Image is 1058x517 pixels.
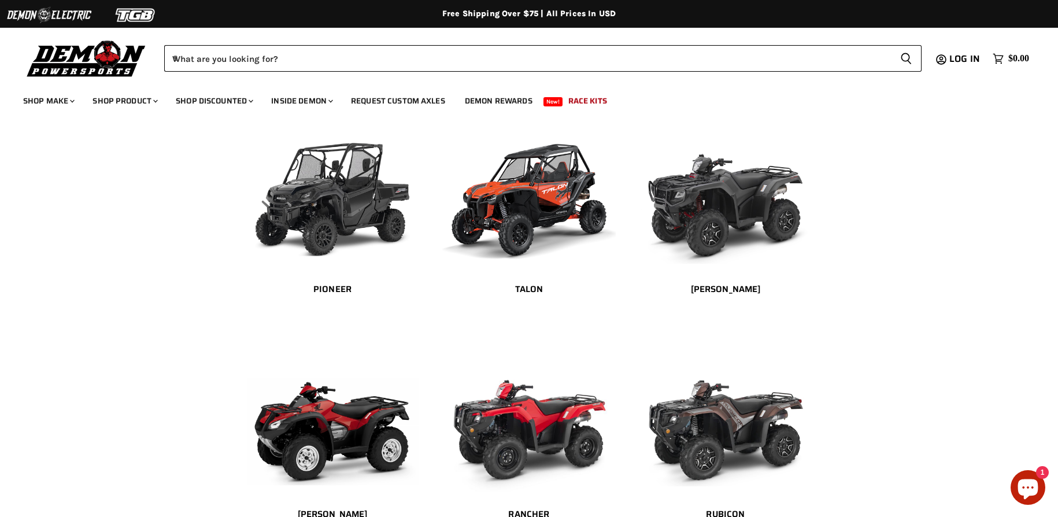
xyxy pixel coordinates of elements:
[1007,470,1049,508] inbox-online-store-chat: Shopify online store chat
[246,123,419,268] img: Pioneer
[342,89,454,113] a: Request Custom Axles
[543,97,563,106] span: New!
[164,45,922,72] form: Product
[84,89,165,113] a: Shop Product
[6,4,93,26] img: Demon Electric Logo 2
[944,54,987,64] a: Log in
[14,84,1026,113] ul: Main menu
[987,50,1035,67] a: $0.00
[167,89,260,113] a: Shop Discounted
[891,45,922,72] button: Search
[164,45,891,72] input: When autocomplete results are available use up and down arrows to review and enter to select
[560,89,616,113] a: Race Kits
[639,283,812,296] h2: [PERSON_NAME]
[456,89,541,113] a: Demon Rewards
[14,89,82,113] a: Shop Make
[639,348,812,492] img: RUBICON
[23,38,150,79] img: Demon Powersports
[639,123,812,268] img: Foreman
[93,4,179,26] img: TGB Logo 2
[1008,53,1029,64] span: $0.00
[66,9,992,19] div: Free Shipping Over $75 | All Prices In USD
[442,283,616,296] h2: Talon
[442,276,616,303] a: Talon
[949,51,980,66] span: Log in
[246,276,419,303] a: Pioneer
[246,348,419,492] img: Rincon
[442,123,616,268] img: Talon
[246,283,419,296] h2: Pioneer
[442,348,616,492] img: Rancher
[639,276,812,303] a: [PERSON_NAME]
[262,89,340,113] a: Inside Demon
